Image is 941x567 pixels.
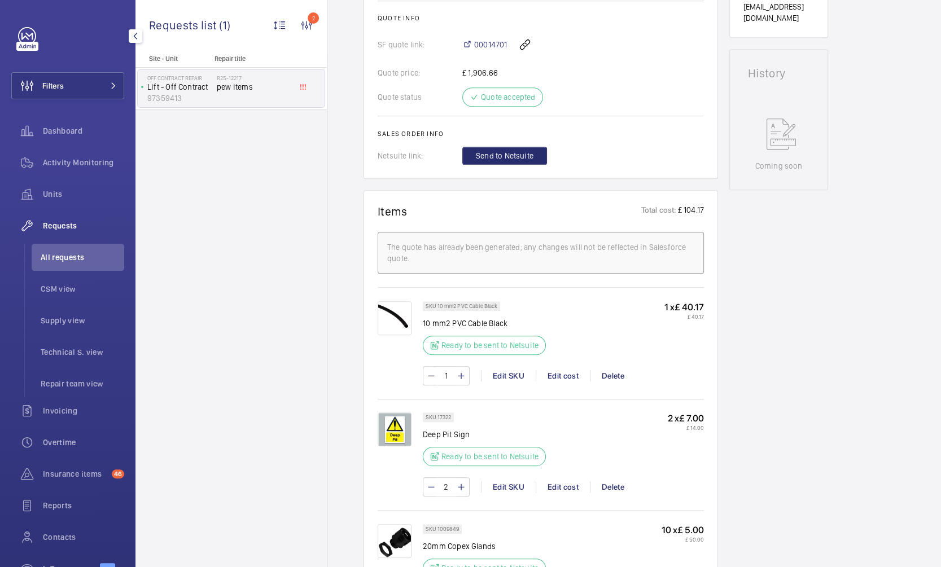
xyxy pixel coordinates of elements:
[668,424,704,431] p: £ 14.00
[462,147,547,165] button: Send to Netsuite
[677,204,704,218] p: £ 104.17
[147,93,212,104] p: 97359413
[41,283,124,295] span: CSM view
[423,429,553,440] p: Deep Pit Sign
[423,540,553,552] p: 20mm Copex Glands
[41,346,124,358] span: Technical S. view
[378,412,412,446] img: Gxun-xxROLJqjoEfoWtMB6Bj98Q8wZ70StkIcPiP71owVBhK.png
[147,81,212,93] p: Lift - Off Contract
[41,252,124,263] span: All requests
[43,125,124,137] span: Dashboard
[43,531,124,543] span: Contacts
[147,74,212,81] p: Off Contract Repair
[11,72,124,99] button: Filters
[41,378,124,389] span: Repair team view
[590,370,636,381] div: Delete
[474,39,507,50] span: 00014701
[462,39,507,50] a: 00014701
[441,340,539,351] p: Ready to be sent to Netsuite
[112,469,124,478] span: 46
[217,74,291,81] h2: R25-12217
[536,481,590,493] div: Edit cost
[41,315,124,326] span: Supply view
[43,157,124,168] span: Activity Monitoring
[387,241,694,264] div: The quote has already been generated; any changes will not be reflected in Salesforce quote.
[662,536,704,543] p: £ 50.00
[217,81,291,93] span: pew items
[426,304,497,308] p: SKU 10 mm2 PVC Cable Black
[215,55,289,63] p: Repair title
[149,18,219,32] span: Requests list
[476,150,533,161] span: Send to Netsuite
[43,188,124,200] span: Units
[755,160,802,172] p: Coming soon
[43,405,124,416] span: Invoicing
[423,318,553,329] p: 10 mm2 PVC Cable Black
[43,220,124,231] span: Requests
[42,80,64,91] span: Filters
[664,313,704,320] p: £ 40.17
[378,14,704,22] h2: Quote info
[43,437,124,448] span: Overtime
[641,204,677,218] p: Total cost:
[481,370,536,381] div: Edit SKU
[378,524,412,558] img: B_trzRYcxiGfYaLr0_G48RlmdmNwOFLpnMWtAVgLZq_De1M6.png
[668,412,704,424] p: 2 x £ 7.00
[441,451,539,462] p: Ready to be sent to Netsuite
[378,301,412,335] img: vyAaGXGrXGurlDgGGWQ5kQ1pVbB_nAQn6Gbh3ePQeAkEe6oQ.jpeg
[590,481,636,493] div: Delete
[664,301,704,313] p: 1 x £ 40.17
[426,527,459,531] p: SKU 1009849
[378,130,704,138] h2: Sales order info
[135,55,210,63] p: Site - Unit
[43,468,107,480] span: Insurance items
[748,68,809,79] h1: History
[426,415,451,419] p: SKU 17322
[43,500,124,511] span: Reports
[536,370,590,381] div: Edit cost
[662,524,704,536] p: 10 x £ 5.00
[378,204,408,218] h1: Items
[481,481,536,493] div: Edit SKU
